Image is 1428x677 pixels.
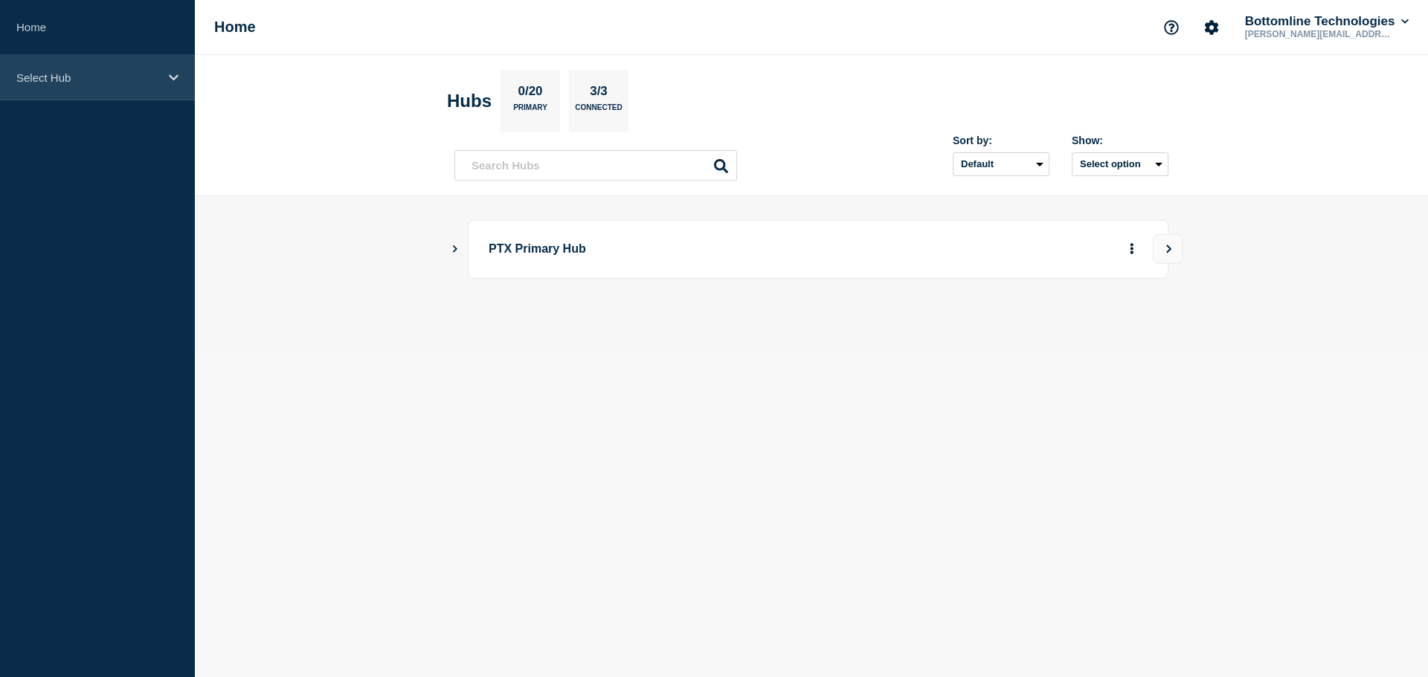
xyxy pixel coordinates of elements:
[1122,236,1142,263] button: More actions
[454,150,737,181] input: Search Hubs
[585,84,614,103] p: 3/3
[953,152,1049,176] select: Sort by
[1242,29,1397,39] p: [PERSON_NAME][EMAIL_ADDRESS][PERSON_NAME][DOMAIN_NAME]
[447,91,492,111] h2: Hubs
[1072,135,1168,146] div: Show:
[451,244,459,255] button: Show Connected Hubs
[575,103,622,119] p: Connected
[1196,12,1227,43] button: Account settings
[1242,14,1412,29] button: Bottomline Technologies
[16,71,159,84] p: Select Hub
[513,103,547,119] p: Primary
[1156,12,1187,43] button: Support
[214,19,256,36] h1: Home
[1072,152,1168,176] button: Select option
[1153,234,1183,264] button: View
[953,135,1049,146] div: Sort by:
[489,236,900,263] p: PTX Primary Hub
[512,84,548,103] p: 0/20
